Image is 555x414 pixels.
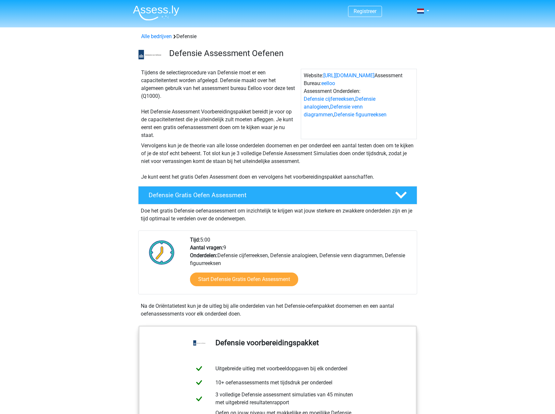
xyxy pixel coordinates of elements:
div: Website: Assessment Bureau: Assessment Onderdelen: , , , [301,69,417,139]
h3: Defensie Assessment Oefenen [169,48,412,58]
a: [URL][DOMAIN_NAME] [323,72,374,79]
div: Tijdens de selectieprocedure van Defensie moet er een capaciteitentest worden afgelegd. Defensie ... [139,69,301,139]
a: Start Defensie Gratis Oefen Assessment [190,273,298,286]
a: Defensie Gratis Oefen Assessment [136,186,420,204]
img: Klok [145,236,178,269]
a: Registreer [354,8,376,14]
b: Onderdelen: [190,252,217,259]
a: Alle bedrijven [141,33,172,39]
div: Doe het gratis Defensie oefenassessment om inzichtelijk te krijgen wat jouw sterkere en zwakkere ... [138,204,417,223]
div: Defensie [139,33,417,40]
div: Na de Oriëntatietest kun je de uitleg bij alle onderdelen van het Defensie-oefenpakket doornemen ... [138,302,417,318]
a: Defensie figuurreeksen [334,111,387,118]
h4: Defensie Gratis Oefen Assessment [149,191,385,199]
a: eelloo [321,80,335,86]
a: Defensie venn diagrammen [304,104,363,118]
b: Tijd: [190,237,200,243]
a: Defensie cijferreeksen [304,96,354,102]
div: 5:00 9 Defensie cijferreeksen, Defensie analogieen, Defensie venn diagrammen, Defensie figuurreeksen [185,236,416,294]
a: Defensie analogieen [304,96,375,110]
div: Vervolgens kun je de theorie van alle losse onderdelen doornemen en per onderdeel een aantal test... [139,142,417,181]
img: Assessly [133,5,179,21]
b: Aantal vragen: [190,244,223,251]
